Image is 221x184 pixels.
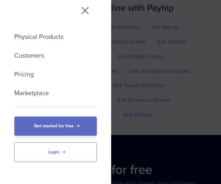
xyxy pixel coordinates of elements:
[14,142,97,162] a: Login
[14,50,97,61] a: Customers
[14,88,97,99] a: Marketplace
[14,32,97,43] a: Physical Products
[14,69,97,80] a: Pricing
[14,117,97,136] a: Get started for free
